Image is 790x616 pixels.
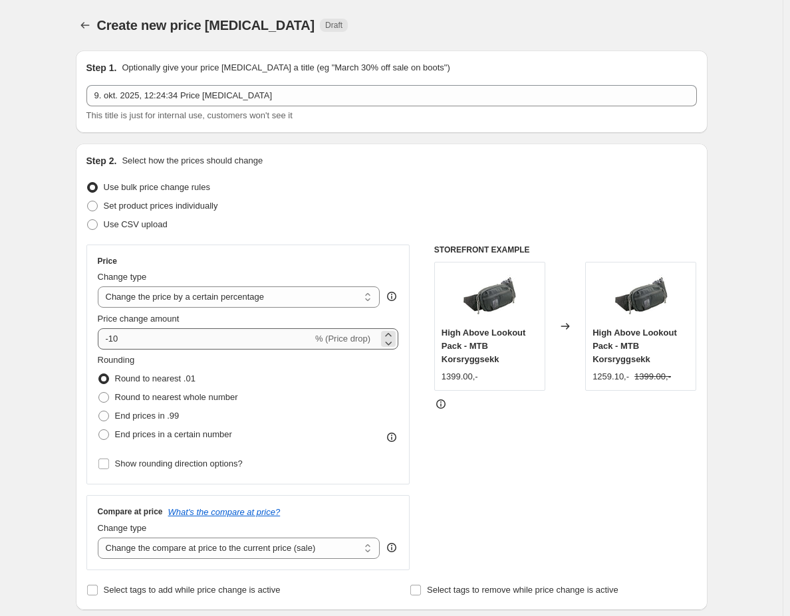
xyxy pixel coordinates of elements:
[86,154,117,167] h2: Step 2.
[385,541,398,554] div: help
[86,85,697,106] input: 30% off holiday sale
[614,269,668,322] img: high-above-lookout-pack-mtb-korsryggsekk-hoftebelte-416_80x.jpg
[97,18,315,33] span: Create new price [MEDICAL_DATA]
[115,429,232,439] span: End prices in a certain number
[98,355,135,365] span: Rounding
[122,61,450,74] p: Optionally give your price [MEDICAL_DATA] a title (eg "March 30% off sale on boots")
[76,16,94,35] button: Price change jobs
[168,507,281,517] button: What's the compare at price?
[427,585,618,595] span: Select tags to remove while price change is active
[442,370,478,383] div: 1399.00,-
[115,411,180,421] span: End prices in .99
[442,328,526,364] span: High Above Lookout Pack - MTB Korsryggsekk
[86,110,293,120] span: This title is just for internal use, customers won't see it
[434,245,697,255] h6: STOREFRONT EXAMPLE
[634,370,671,383] strike: 1399.00,-
[98,314,180,324] span: Price change amount
[104,585,281,595] span: Select tags to add while price change is active
[98,256,117,266] h3: Price
[104,182,210,192] span: Use bulk price change rules
[104,201,218,211] span: Set product prices individually
[115,459,243,468] span: Show rounding direction options?
[122,154,263,167] p: Select how the prices should change
[592,370,629,383] div: 1259.10,-
[592,328,677,364] span: High Above Lookout Pack - MTB Korsryggsekk
[115,373,196,383] span: Round to nearest .01
[385,290,398,303] div: help
[325,20,342,31] span: Draft
[98,272,147,282] span: Change type
[98,506,163,517] h3: Compare at price
[98,328,313,350] input: -15
[98,523,147,533] span: Change type
[104,219,168,229] span: Use CSV upload
[115,392,238,402] span: Round to nearest whole number
[315,334,370,344] span: % (Price drop)
[463,269,516,322] img: high-above-lookout-pack-mtb-korsryggsekk-hoftebelte-416_80x.jpg
[86,61,117,74] h2: Step 1.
